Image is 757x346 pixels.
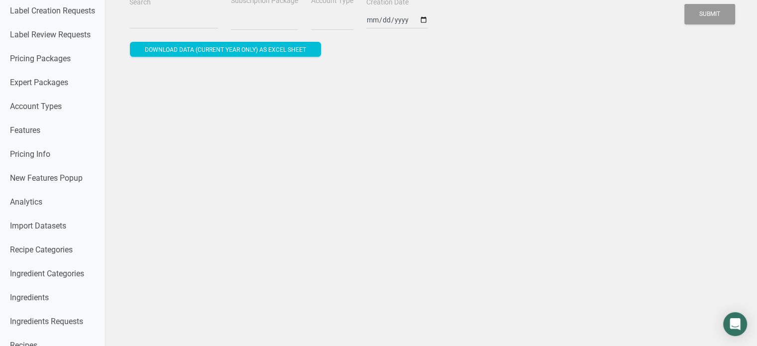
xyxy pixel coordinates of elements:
button: Submit [684,4,735,24]
button: Download data (current year only) as excel sheet [130,42,321,57]
div: Open Intercom Messenger [723,312,747,336]
span: Download data (current year only) as excel sheet [145,46,306,53]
